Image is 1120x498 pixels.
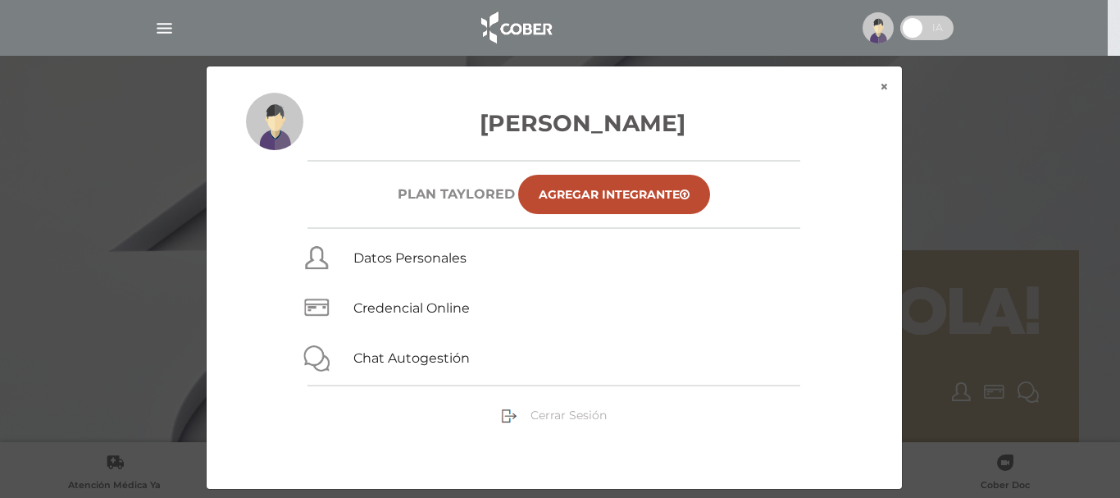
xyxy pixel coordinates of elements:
span: Cerrar Sesión [530,408,607,423]
h6: Plan TAYLORED [398,186,515,202]
a: Cerrar Sesión [501,407,607,422]
img: profile-placeholder.svg [246,93,303,150]
a: Datos Personales [353,250,467,266]
a: Agregar Integrante [518,175,710,214]
img: profile-placeholder.svg [863,12,894,43]
a: Credencial Online [353,300,470,316]
button: × [867,66,902,107]
img: sign-out.png [501,408,517,424]
img: logo_cober_home-white.png [472,8,558,48]
a: Chat Autogestión [353,350,470,366]
h3: [PERSON_NAME] [246,106,863,140]
img: Cober_menu-lines-white.svg [154,18,175,39]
